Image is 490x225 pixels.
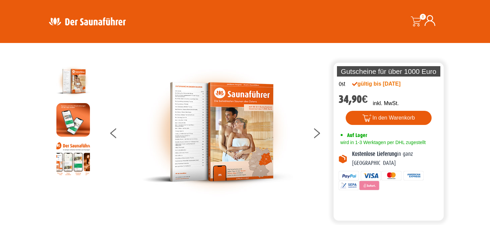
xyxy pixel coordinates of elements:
b: Kostenlose Lieferung [352,151,397,157]
img: Anleitung7tn [56,142,90,175]
p: inkl. MwSt. [373,99,399,107]
p: in ganz [GEOGRAPHIC_DATA] [352,150,439,168]
bdi: 34,90 [339,93,368,105]
img: der-saunafuehrer-2025-ost [56,64,90,98]
span: 0 [420,14,426,20]
span: Auf Lager [347,132,367,138]
img: der-saunafuehrer-2025-ost [142,64,293,199]
span: wird in 1-3 Werktagen per DHL zugestellt [339,140,426,145]
span: € [362,93,368,105]
div: Ost [339,80,345,89]
img: MOCKUP-iPhone_regional [56,103,90,137]
button: In den Warenkorb [346,111,432,125]
p: Gutscheine für über 1000 Euro [337,66,440,77]
div: gültig bis [DATE] [352,80,415,88]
